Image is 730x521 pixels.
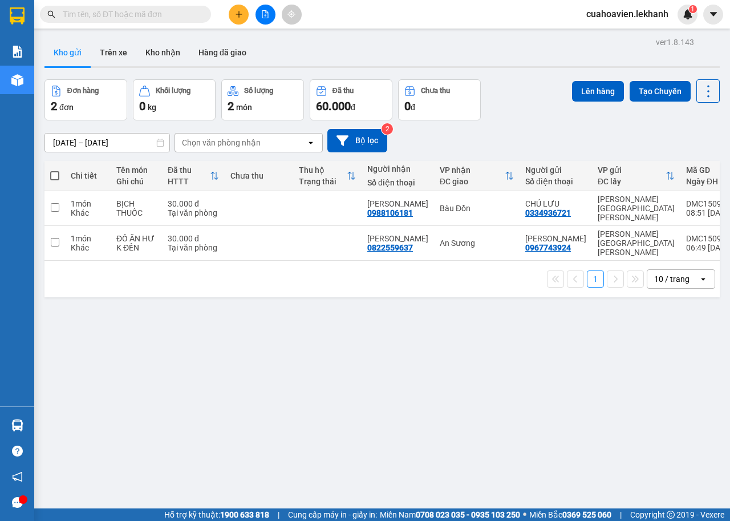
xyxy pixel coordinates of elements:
span: món [236,103,252,112]
button: Kho nhận [136,39,189,66]
span: question-circle [12,446,23,457]
button: Chưa thu0đ [398,79,481,120]
button: aim [282,5,302,25]
div: HTTT [168,177,210,186]
div: 10 / trang [654,273,690,285]
button: Kho gửi [44,39,91,66]
div: Người gửi [525,165,586,175]
span: 2 [228,99,234,113]
div: [PERSON_NAME][GEOGRAPHIC_DATA][PERSON_NAME] [598,229,675,257]
strong: 0708 023 035 - 0935 103 250 [416,510,520,519]
div: Đã thu [168,165,210,175]
div: Khối lượng [156,87,190,95]
sup: 2 [382,123,393,135]
div: 30.000 đ [168,199,219,208]
div: An Sương [440,239,514,248]
img: warehouse-icon [11,74,23,86]
button: Bộ lọc [327,129,387,152]
div: Số điện thoại [367,178,428,187]
div: CHÚ LƯU [525,199,586,208]
div: Chưa thu [421,87,450,95]
div: ĐC lấy [598,177,666,186]
span: notification [12,471,23,482]
span: 2 [51,99,57,113]
button: Hàng đã giao [189,39,255,66]
span: | [620,508,622,521]
div: Bàu Đồn [440,204,514,213]
div: Khác [71,208,105,217]
div: MINH TUẤN [367,199,428,208]
th: Toggle SortBy [434,161,520,191]
img: logo-vxr [10,7,25,25]
div: Người nhận [367,164,428,173]
div: 0822559637 [367,243,413,252]
button: Khối lượng0kg [133,79,216,120]
button: Tạo Chuyến [630,81,691,102]
div: Thu hộ [299,165,347,175]
div: 1 món [71,234,105,243]
span: plus [235,10,243,18]
div: VP gửi [598,165,666,175]
div: ĐỒ ĂN HƯ K ĐỀN [116,234,156,252]
div: Chưa thu [230,171,287,180]
button: 1 [587,270,604,288]
div: Đơn hàng [67,87,99,95]
div: Tại văn phòng [168,243,219,252]
input: Tìm tên, số ĐT hoặc mã đơn [63,8,197,21]
span: Cung cấp máy in - giấy in: [288,508,377,521]
div: 30.000 đ [168,234,219,243]
svg: open [699,274,708,284]
button: Lên hàng [572,81,624,102]
span: message [12,497,23,508]
span: Miền Nam [380,508,520,521]
span: kg [148,103,156,112]
th: Toggle SortBy [162,161,225,191]
button: Số lượng2món [221,79,304,120]
strong: 1900 633 818 [220,510,269,519]
button: Trên xe [91,39,136,66]
span: 0 [139,99,145,113]
div: 0334936721 [525,208,571,217]
strong: 0369 525 060 [562,510,611,519]
div: Chọn văn phòng nhận [182,137,261,148]
sup: 1 [689,5,697,13]
span: 1 [691,5,695,13]
button: Đơn hàng2đơn [44,79,127,120]
span: Hỗ trợ kỹ thuật: [164,508,269,521]
button: file-add [255,5,275,25]
span: đơn [59,103,74,112]
img: warehouse-icon [11,419,23,431]
div: 0967743924 [525,243,571,252]
div: 1 món [71,199,105,208]
div: Ghi chú [116,177,156,186]
span: copyright [667,511,675,519]
button: caret-down [703,5,723,25]
span: caret-down [708,9,719,19]
div: Chi tiết [71,171,105,180]
div: Đã thu [332,87,354,95]
button: Đã thu60.000đ [310,79,392,120]
span: 60.000 [316,99,351,113]
span: đ [351,103,355,112]
img: icon-new-feature [683,9,693,19]
div: Số điện thoại [525,177,586,186]
div: Tên món [116,165,156,175]
div: Khác [71,243,105,252]
div: Số lượng [244,87,273,95]
span: file-add [261,10,269,18]
th: Toggle SortBy [592,161,680,191]
div: [PERSON_NAME][GEOGRAPHIC_DATA][PERSON_NAME] [598,195,675,222]
img: solution-icon [11,46,23,58]
div: ĐC giao [440,177,505,186]
div: THÙY LINH [367,234,428,243]
span: ⚪️ [523,512,526,517]
div: Linh [525,234,586,243]
div: Tại văn phòng [168,208,219,217]
span: search [47,10,55,18]
div: VP nhận [440,165,505,175]
div: Trạng thái [299,177,347,186]
svg: open [306,138,315,147]
span: aim [287,10,295,18]
span: cuahoavien.lekhanh [577,7,678,21]
span: 0 [404,99,411,113]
